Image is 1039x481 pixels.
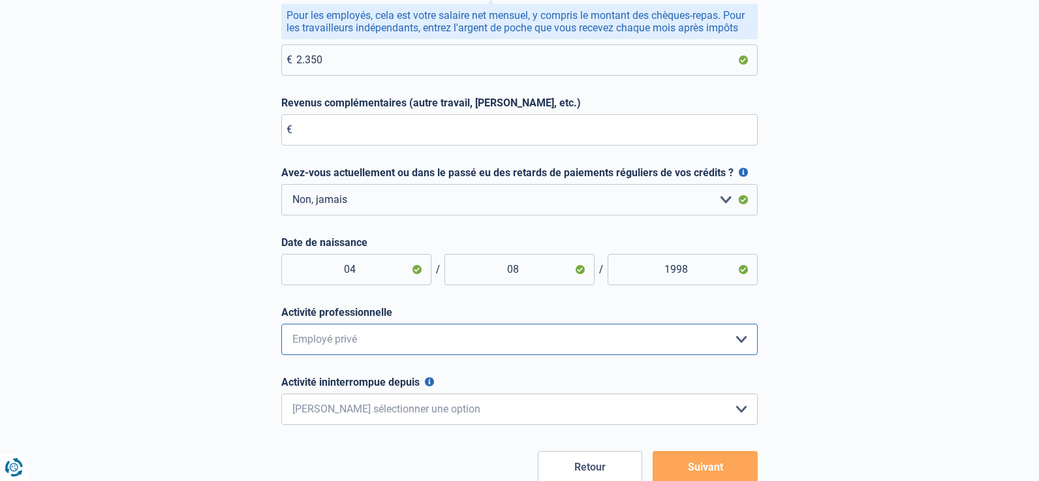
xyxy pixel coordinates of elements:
[287,54,292,66] span: €
[281,254,431,285] input: Jour (JJ)
[431,263,444,275] span: /
[281,376,758,388] label: Activité ininterrompue depuis
[281,306,758,318] label: Activité professionnelle
[281,236,758,249] label: Date de naissance
[281,97,758,109] label: Revenus complémentaires (autre travail, [PERSON_NAME], etc.)
[287,123,292,136] span: €
[281,4,758,39] div: Pour les employés, cela est votre salaire net mensuel, y compris le montant des chèques-repas. Po...
[444,254,595,285] input: Mois (MM)
[281,166,758,179] label: Avez-vous actuellement ou dans le passé eu des retards de paiements réguliers de vos crédits ?
[595,263,608,275] span: /
[608,254,758,285] input: Année (AAAA)
[739,168,748,177] button: Avez-vous actuellement ou dans le passé eu des retards de paiements réguliers de vos crédits ?
[425,377,434,386] button: Activité ininterrompue depuis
